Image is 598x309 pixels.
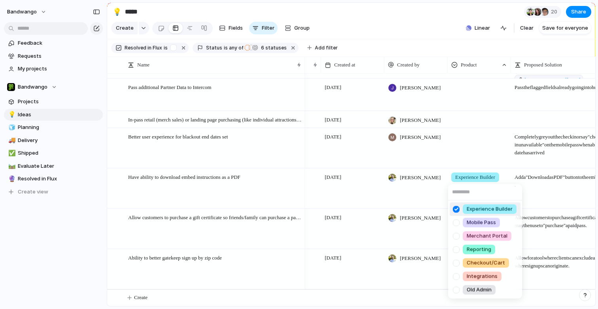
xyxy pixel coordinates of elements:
[467,259,505,267] span: Checkout/Cart
[467,232,507,240] span: Merchant Portal
[467,246,491,254] span: Reporting
[467,286,492,294] span: Old Admin
[467,205,513,213] span: Experience Builder
[467,273,498,281] span: Integrations
[467,219,496,227] span: Mobile Pass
